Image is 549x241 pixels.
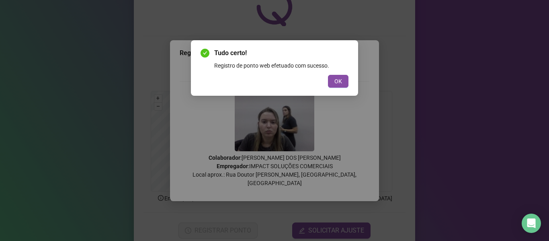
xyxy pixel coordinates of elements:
div: Open Intercom Messenger [522,214,541,233]
span: Tudo certo! [214,48,348,58]
button: OK [328,75,348,88]
div: Registro de ponto web efetuado com sucesso. [214,61,348,70]
span: OK [334,77,342,86]
span: check-circle [201,49,209,58]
